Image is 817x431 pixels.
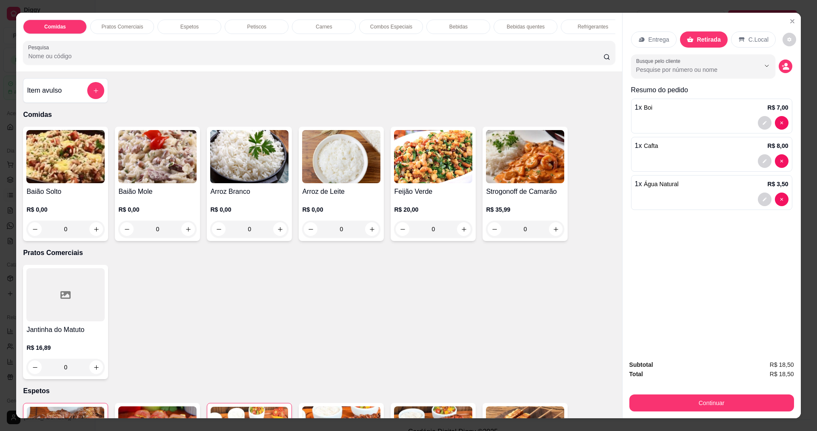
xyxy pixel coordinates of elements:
[23,110,615,120] p: Comidas
[394,187,472,197] h4: Feijão Verde
[635,102,653,113] p: 1 x
[210,187,289,197] h4: Arroz Branco
[87,82,104,99] button: add-separate-item
[758,116,771,130] button: decrease-product-quantity
[577,23,608,30] p: Refrigerantes
[23,386,615,396] p: Espetos
[486,130,564,183] img: product-image
[247,23,266,30] p: Petiscos
[775,154,788,168] button: decrease-product-quantity
[26,343,105,352] p: R$ 16,89
[180,23,199,30] p: Espetos
[89,360,103,374] button: increase-product-quantity
[118,187,197,197] h4: Baião Mole
[210,130,289,183] img: product-image
[768,103,788,112] p: R$ 7,00
[775,193,788,206] button: decrease-product-quantity
[770,360,794,369] span: R$ 18,50
[26,130,105,183] img: product-image
[636,65,746,74] input: Busque pelo cliente
[118,205,197,214] p: R$ 0,00
[486,187,564,197] h4: Strogonoff de Camarão
[302,205,380,214] p: R$ 0,00
[23,248,615,258] p: Pratos Comerciais
[28,52,603,60] input: Pesquisa
[210,205,289,214] p: R$ 0,00
[629,394,794,411] button: Continuar
[636,57,683,65] label: Busque pelo cliente
[770,369,794,379] span: R$ 18,50
[370,23,412,30] p: Combos Especiais
[635,141,658,151] p: 1 x
[28,44,52,51] label: Pesquisa
[302,187,380,197] h4: Arroz de Leite
[449,23,468,30] p: Bebidas
[488,222,501,236] button: decrease-product-quantity
[758,154,771,168] button: decrease-product-quantity
[644,104,652,111] span: Boi
[28,360,42,374] button: decrease-product-quantity
[629,371,643,377] strong: Total
[302,130,380,183] img: product-image
[779,60,792,73] button: decrease-product-quantity
[26,187,105,197] h4: Baião Solto
[648,35,669,44] p: Entrega
[631,85,792,95] p: Resumo do pedido
[486,205,564,214] p: R$ 35,99
[26,325,105,335] h4: Jantinha do Matuto
[394,205,472,214] p: R$ 20,00
[507,23,545,30] p: Bebidas quentes
[697,35,721,44] p: Retirada
[783,33,796,46] button: decrease-product-quantity
[775,116,788,130] button: decrease-product-quantity
[644,181,679,187] span: Água Natural
[635,179,679,189] p: 1 x
[758,193,771,206] button: decrease-product-quantity
[748,35,768,44] p: C.Local
[44,23,66,30] p: Comidas
[768,142,788,150] p: R$ 8,00
[394,130,472,183] img: product-image
[786,14,799,28] button: Close
[101,23,143,30] p: Pratos Comerciais
[27,85,62,96] h4: Item avulso
[549,222,563,236] button: increase-product-quantity
[760,59,774,73] button: Show suggestions
[629,361,653,368] strong: Subtotal
[316,23,332,30] p: Carnes
[26,205,105,214] p: R$ 0,00
[644,142,658,149] span: Cafta
[768,180,788,188] p: R$ 3,50
[118,130,197,183] img: product-image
